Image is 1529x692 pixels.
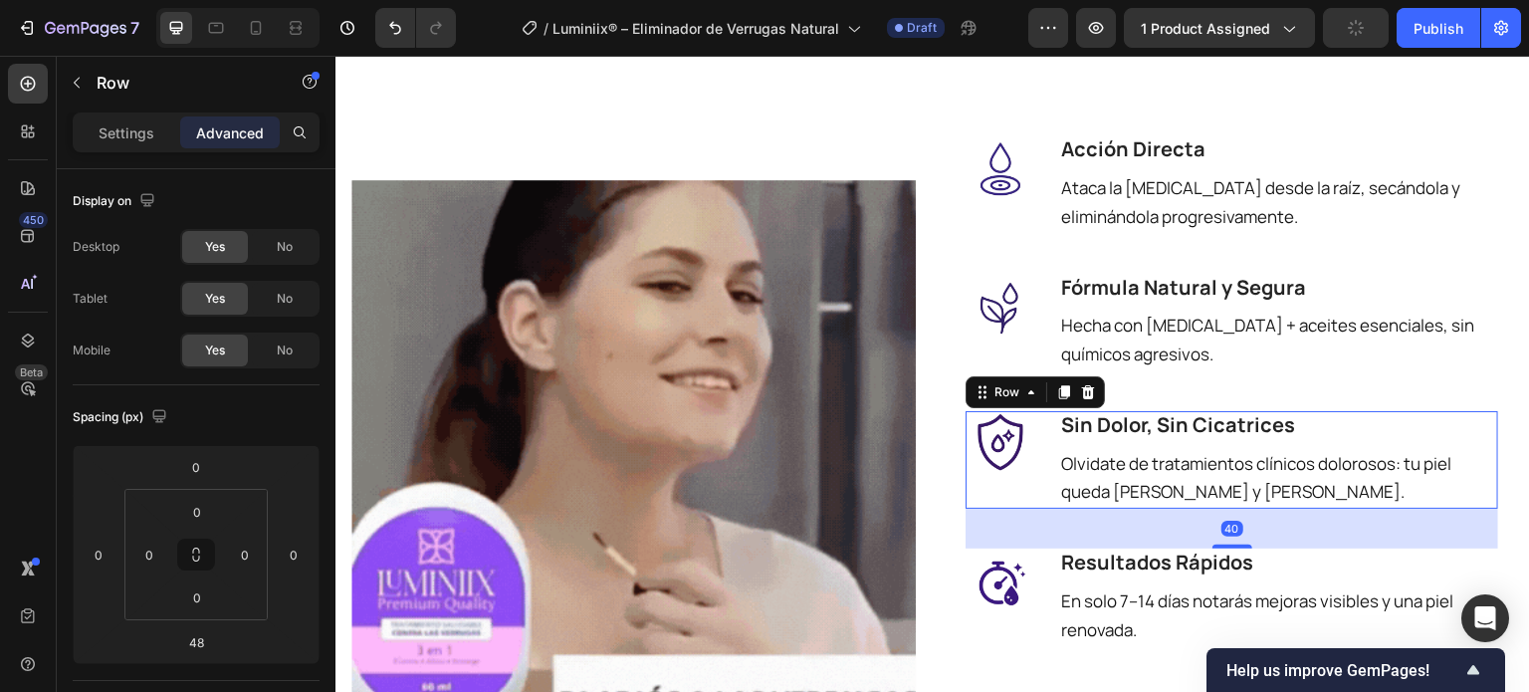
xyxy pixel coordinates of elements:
div: Publish [1414,18,1463,39]
input: 0px [134,540,164,570]
input: 0px [177,582,217,612]
span: En solo 7–14 días notarás mejoras visibles y una piel renovada. [726,534,1118,585]
p: 7 [130,16,139,40]
span: Olvidate de tratamientos clínicos dolorosos: tu piel queda [PERSON_NAME] y [PERSON_NAME]. [726,396,1116,448]
p: Advanced [196,122,264,143]
span: Yes [205,342,225,359]
div: Row [655,328,688,346]
span: Draft [907,19,937,37]
span: Fórmula Natural y Segura [726,218,971,245]
img: gempages_571795456183501976-98f6d304-56e6-44b0-9656-8df46812e9ff.png [630,218,700,288]
span: Luminiix® – Eliminador de Verrugas Natural [552,18,839,39]
div: Tablet [73,290,108,308]
span: / [544,18,548,39]
span: Hecha con [MEDICAL_DATA] + aceites esenciales, sin químicos agresivos. [726,258,1139,310]
span: Ataca la [MEDICAL_DATA] desde la raíz, secándola y eliminándola progresivamente. [726,120,1125,172]
div: 40 [886,465,908,481]
span: Acción Directa [726,80,870,107]
button: Publish [1397,8,1480,48]
span: No [277,238,293,256]
div: 450 [19,212,48,228]
span: Sin Dolor, Sin Cicatrices [726,355,960,382]
input: 0px [177,497,217,527]
span: Help us improve GemPages! [1226,661,1461,680]
div: Beta [15,364,48,380]
div: Mobile [73,342,110,359]
span: 1 product assigned [1141,18,1270,39]
span: Resultados Rápidos [726,493,918,520]
p: Row [97,71,266,95]
div: Undo/Redo [375,8,456,48]
input: 0 [84,540,113,570]
button: 1 product assigned [1124,8,1315,48]
img: gempages_571795456183501976-e7fc7010-697e-4d15-ade5-d023f48ca084.png [630,355,700,420]
img: gempages_571795456183501976-f1868f3b-6003-402c-9b56-6984d843afa8.png [630,493,700,563]
span: Yes [205,290,225,308]
span: Yes [205,238,225,256]
input: 0 [279,540,309,570]
iframe: Design area [335,56,1529,692]
span: No [277,290,293,308]
div: Open Intercom Messenger [1461,594,1509,642]
div: Spacing (px) [73,404,171,431]
div: Desktop [73,238,119,256]
input: 0 [176,452,216,482]
div: Display on [73,188,159,215]
img: gempages_571795456183501976-544149ec-3029-4a17-aee6-1c347de3e8c8.gif [16,124,580,689]
input: 3xl [176,627,216,657]
p: Settings [99,122,154,143]
img: gempages_571795456183501976-054af119-ddb6-443b-b22e-8fb675478d88.png [630,80,700,149]
button: Show survey - Help us improve GemPages! [1226,658,1485,682]
button: 7 [8,8,148,48]
input: 0px [230,540,260,570]
span: No [277,342,293,359]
